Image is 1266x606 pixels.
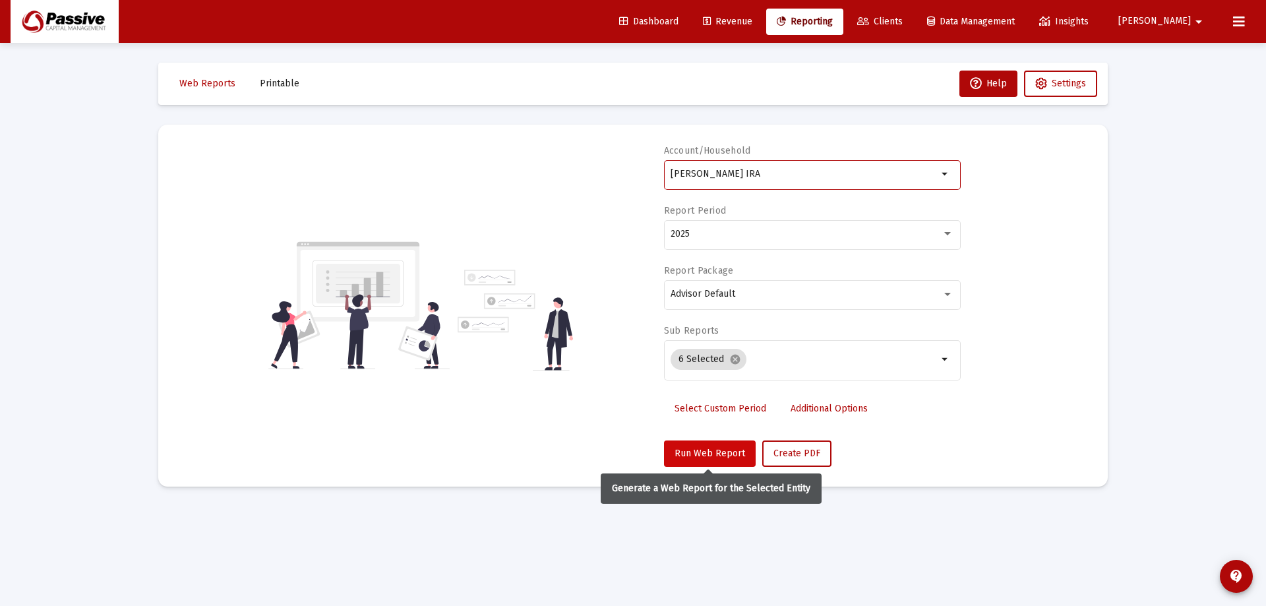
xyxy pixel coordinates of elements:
mat-icon: cancel [729,353,741,365]
mat-icon: arrow_drop_down [1191,9,1207,35]
a: Clients [847,9,913,35]
span: Printable [260,78,299,89]
a: Insights [1029,9,1099,35]
label: Report Period [664,205,727,216]
span: 2025 [671,228,690,239]
span: Insights [1039,16,1089,27]
mat-chip: 6 Selected [671,349,746,370]
span: Additional Options [791,403,868,414]
button: Printable [249,71,310,97]
mat-icon: arrow_drop_down [938,166,953,182]
span: Reporting [777,16,833,27]
img: Dashboard [20,9,109,35]
button: Create PDF [762,440,831,467]
span: [PERSON_NAME] [1118,16,1191,27]
mat-chip-list: Selection [671,346,938,373]
span: Clients [857,16,903,27]
label: Account/Household [664,145,751,156]
button: Help [959,71,1017,97]
span: Dashboard [619,16,678,27]
span: Revenue [703,16,752,27]
mat-icon: contact_support [1228,568,1244,584]
img: reporting [268,240,450,371]
span: Create PDF [773,448,820,459]
a: Data Management [917,9,1025,35]
span: Web Reports [179,78,235,89]
span: Settings [1052,78,1086,89]
a: Revenue [692,9,763,35]
span: Run Web Report [675,448,745,459]
a: Dashboard [609,9,689,35]
img: reporting-alt [458,270,573,371]
span: Select Custom Period [675,403,766,414]
button: [PERSON_NAME] [1102,8,1222,34]
a: Reporting [766,9,843,35]
mat-icon: arrow_drop_down [938,351,953,367]
span: Help [970,78,1007,89]
label: Report Package [664,265,734,276]
button: Web Reports [169,71,246,97]
span: Data Management [927,16,1015,27]
label: Sub Reports [664,325,719,336]
span: Advisor Default [671,288,735,299]
button: Settings [1024,71,1097,97]
input: Search or select an account or household [671,169,938,179]
button: Run Web Report [664,440,756,467]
